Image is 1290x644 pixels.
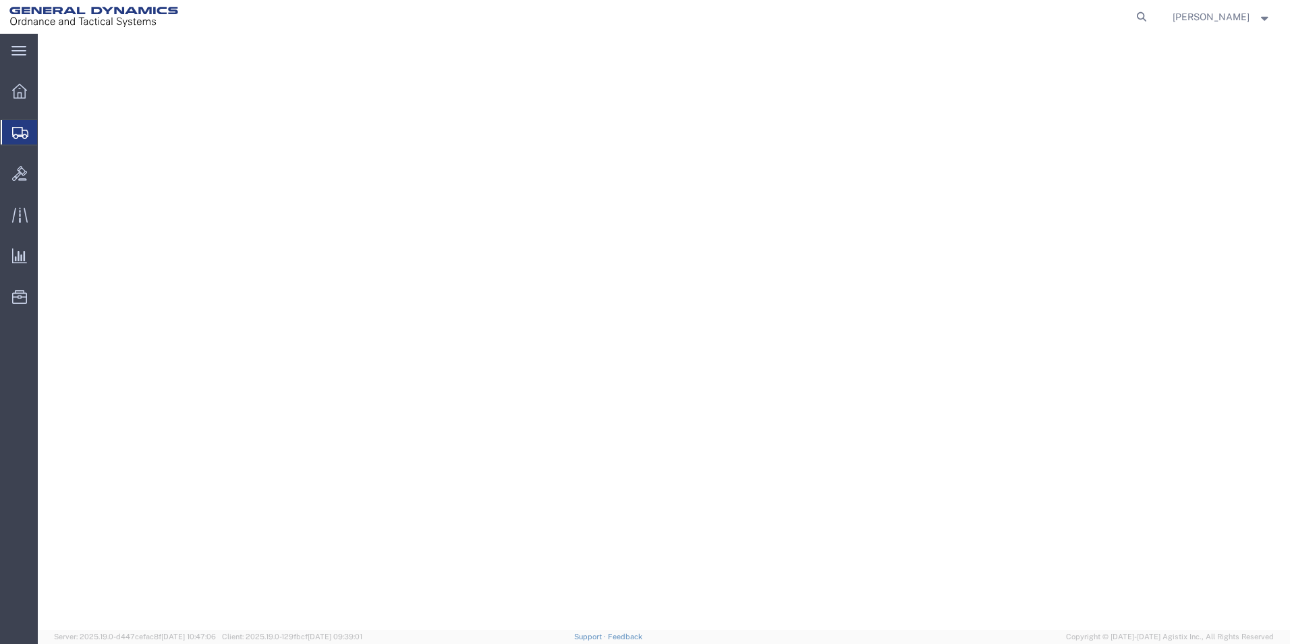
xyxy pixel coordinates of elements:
[308,633,362,641] span: [DATE] 09:39:01
[1066,631,1274,643] span: Copyright © [DATE]-[DATE] Agistix Inc., All Rights Reserved
[161,633,216,641] span: [DATE] 10:47:06
[1172,9,1272,25] button: [PERSON_NAME]
[608,633,642,641] a: Feedback
[9,7,178,27] img: logo
[1173,9,1250,24] span: Britney Atkins
[38,34,1290,630] iframe: FS Legacy Container
[222,633,362,641] span: Client: 2025.19.0-129fbcf
[574,633,608,641] a: Support
[54,633,216,641] span: Server: 2025.19.0-d447cefac8f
